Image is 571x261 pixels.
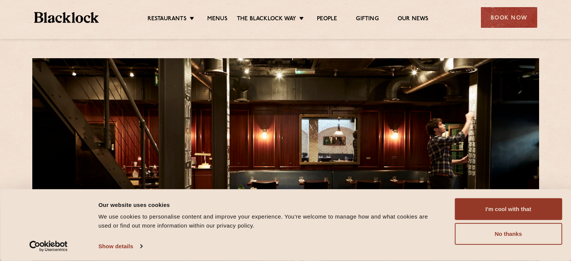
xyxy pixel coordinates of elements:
a: Gifting [356,15,378,24]
a: Menus [207,15,227,24]
div: Our website uses cookies [98,200,438,209]
a: Show details [98,241,142,252]
a: Usercentrics Cookiebot - opens in a new window [16,241,81,252]
a: Restaurants [148,15,187,24]
a: The Blacklock Way [237,15,296,24]
a: Our News [398,15,429,24]
button: No thanks [455,223,562,245]
div: Book Now [481,7,537,28]
button: I'm cool with that [455,198,562,220]
a: People [317,15,337,24]
img: BL_Textured_Logo-footer-cropped.svg [34,12,99,23]
div: We use cookies to personalise content and improve your experience. You're welcome to manage how a... [98,212,438,230]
